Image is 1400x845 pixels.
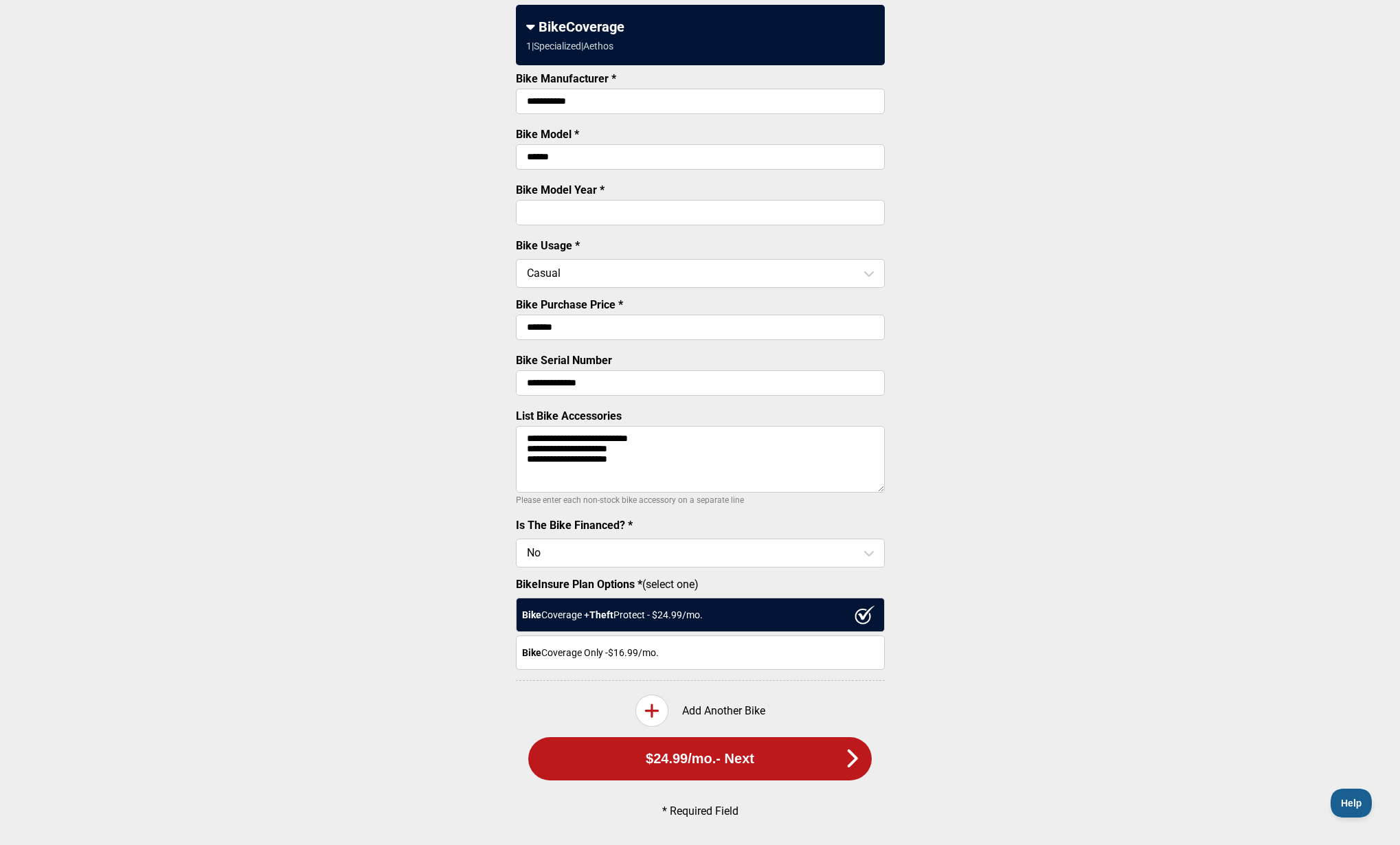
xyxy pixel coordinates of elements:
label: Is The Bike Financed? * [516,519,633,532]
button: $24.99/mo.- Next [528,737,872,780]
label: Bike Model Year * [516,183,605,196]
div: BikeCoverage [526,19,874,35]
img: ux1sgP1Haf775SAghJI38DyDlYP+32lKFAAAAAElFTkSuQmCC [855,605,875,624]
label: List Bike Accessories [516,409,622,422]
strong: Bike [522,647,541,658]
label: Bike Usage * [516,239,580,252]
div: Coverage + Protect - $ 24.99 /mo. [516,598,885,632]
div: Coverage Only - $16.99 /mo. [516,635,885,670]
label: Bike Purchase Price * [516,298,623,311]
p: Please enter each non-stock bike accessory on a separate line [516,492,885,508]
strong: Theft [589,609,613,620]
label: Bike Serial Number [516,354,612,367]
div: 1 | Specialized | Aethos [526,41,613,52]
span: /mo. [688,751,716,767]
strong: BikeInsure Plan Options * [516,578,642,591]
label: Bike Manufacturer * [516,72,616,85]
strong: Bike [522,609,541,620]
div: Add Another Bike [516,695,885,727]
iframe: Toggle Customer Support [1331,789,1373,818]
p: * Required Field [539,804,861,818]
label: (select one) [516,578,885,591]
label: Bike Model * [516,128,579,141]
